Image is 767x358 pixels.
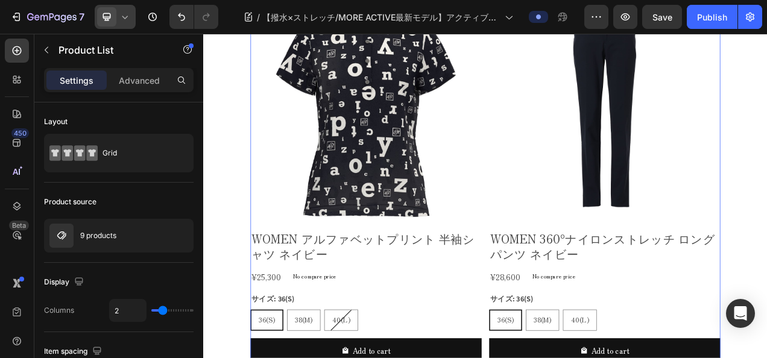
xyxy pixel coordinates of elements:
[44,116,68,127] div: Layout
[79,10,84,24] p: 7
[44,274,86,290] div: Display
[422,307,478,315] p: No compare price
[44,305,74,316] div: Columns
[49,224,74,248] img: product feature img
[60,74,93,87] p: Settings
[5,5,90,29] button: 7
[110,300,146,321] input: Auto
[119,74,160,87] p: Advanced
[60,251,357,293] h2: WOMEN アルファベットプリント 半袖シャツ ネイビー
[726,299,755,328] div: Open Intercom Messenger
[642,5,682,29] button: Save
[203,34,767,358] iframe: Design area
[60,332,118,349] legend: サイズ: 36(S)
[697,11,727,24] div: Publish
[367,251,663,293] h2: WOMEN 360°ナイロンストレッチ ロングパンツ ネイビー
[367,303,408,322] div: ¥28,600
[44,196,96,207] div: Product source
[58,43,161,57] p: Product List
[262,11,500,24] span: 【撥水×ストレッチ/MORE ACTIVE最新モデル】アクティブゴルファーに捧ぐ。秋のゴルフを軽快にする、機能と美しさが融合するセーターをご紹介いたします。
[9,221,29,230] div: Beta
[652,12,672,22] span: Save
[169,5,218,29] div: Undo/Redo
[103,139,176,167] div: Grid
[60,303,101,322] div: ¥25,300
[257,11,260,24] span: /
[687,5,737,29] button: Publish
[11,128,29,138] div: 450
[80,231,116,240] p: 9 products
[115,307,171,315] p: No compare price
[367,332,424,349] legend: サイズ: 36(S)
